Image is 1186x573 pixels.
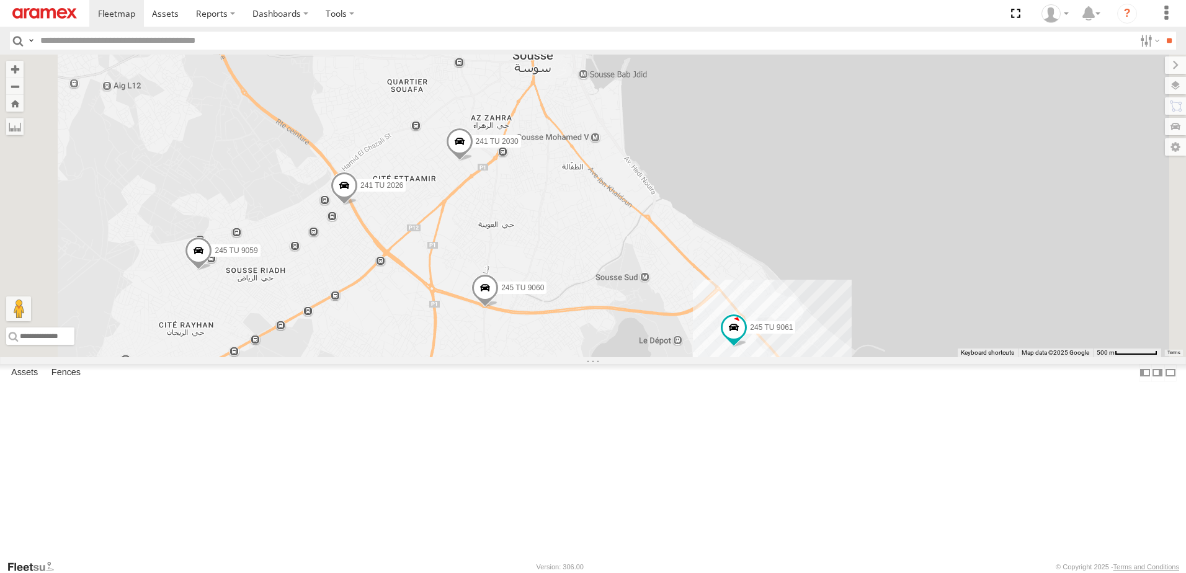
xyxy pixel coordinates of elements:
span: 241 TU 2026 [360,181,403,190]
div: © Copyright 2025 - [1056,563,1179,571]
label: Search Filter Options [1135,32,1162,50]
span: 241 TU 2030 [476,137,519,146]
button: Keyboard shortcuts [961,349,1014,357]
a: Visit our Website [7,561,64,573]
button: Zoom in [6,61,24,78]
label: Fences [45,364,87,381]
div: Nejah Benkhalifa [1037,4,1073,23]
div: Version: 306.00 [537,563,584,571]
span: 500 m [1097,349,1115,356]
i: ? [1117,4,1137,24]
label: Dock Summary Table to the Right [1151,364,1164,382]
span: 245 TU 9060 [501,284,544,293]
a: Terms (opens in new tab) [1167,350,1180,355]
label: Search Query [26,32,36,50]
label: Assets [5,364,44,381]
label: Map Settings [1165,138,1186,156]
label: Dock Summary Table to the Left [1139,364,1151,382]
a: Terms and Conditions [1113,563,1179,571]
span: Map data ©2025 Google [1022,349,1089,356]
img: aramex-logo.svg [12,8,77,19]
label: Measure [6,118,24,135]
span: 245 TU 9061 [750,323,793,332]
button: Zoom out [6,78,24,95]
button: Drag Pegman onto the map to open Street View [6,296,31,321]
label: Hide Summary Table [1164,364,1177,382]
button: Zoom Home [6,95,24,112]
span: 245 TU 9059 [215,246,257,255]
button: Map Scale: 500 m per 65 pixels [1093,349,1161,357]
